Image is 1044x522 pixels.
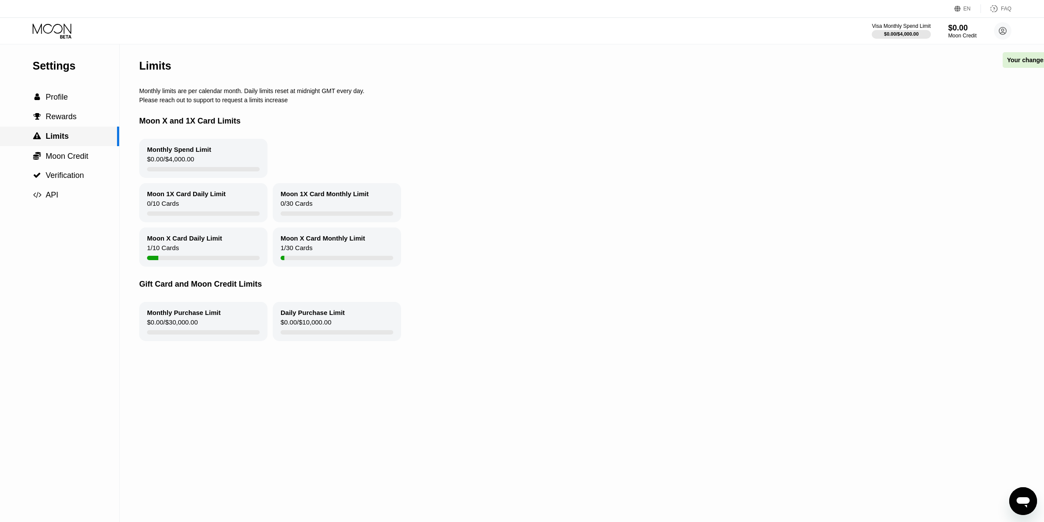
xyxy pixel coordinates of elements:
[46,152,88,161] span: Moon Credit
[281,244,312,256] div: 1 / 30 Cards
[33,60,119,72] div: Settings
[139,104,974,139] div: Moon X and 1X Card Limits
[139,60,171,72] div: Limits
[33,151,41,160] span: 
[948,33,977,39] div: Moon Credit
[147,309,221,316] div: Monthly Purchase Limit
[954,4,981,13] div: EN
[33,113,41,120] span: 
[46,112,77,121] span: Rewards
[33,113,41,120] div: 
[147,155,194,167] div: $0.00 / $4,000.00
[33,171,41,179] span: 
[139,97,974,104] div: Please reach out to support to request a limits increase
[33,93,41,101] div: 
[33,132,41,140] span: 
[964,6,971,12] div: EN
[34,93,40,101] span: 
[281,309,345,316] div: Daily Purchase Limit
[884,31,919,37] div: $0.00 / $4,000.00
[872,23,930,29] div: Visa Monthly Spend Limit
[1001,6,1011,12] div: FAQ
[147,190,226,197] div: Moon 1X Card Daily Limit
[281,318,331,330] div: $0.00 / $10,000.00
[281,234,365,242] div: Moon X Card Monthly Limit
[139,267,974,302] div: Gift Card and Moon Credit Limits
[139,87,974,94] div: Monthly limits are per calendar month. Daily limits reset at midnight GMT every day.
[46,132,69,141] span: Limits
[147,200,179,211] div: 0 / 10 Cards
[147,234,222,242] div: Moon X Card Daily Limit
[33,191,41,199] span: 
[948,23,977,33] div: $0.00
[281,190,369,197] div: Moon 1X Card Monthly Limit
[46,191,58,199] span: API
[147,318,198,330] div: $0.00 / $30,000.00
[948,23,977,39] div: $0.00Moon Credit
[1009,487,1037,515] iframe: Button to launch messaging window
[281,200,312,211] div: 0 / 30 Cards
[46,171,84,180] span: Verification
[147,146,211,153] div: Monthly Spend Limit
[46,93,68,101] span: Profile
[981,4,1011,13] div: FAQ
[147,244,179,256] div: 1 / 10 Cards
[872,23,930,39] div: Visa Monthly Spend Limit$0.00/$4,000.00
